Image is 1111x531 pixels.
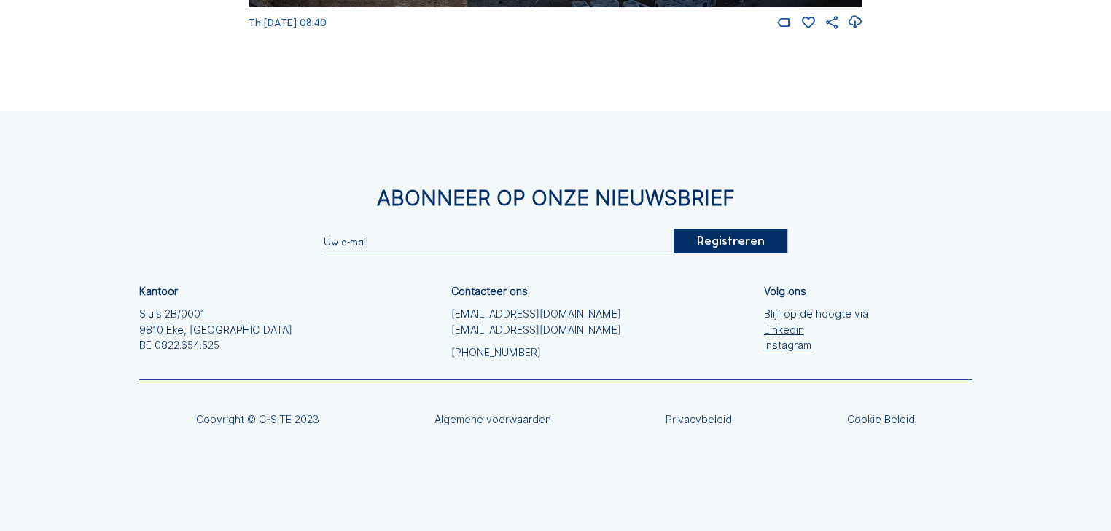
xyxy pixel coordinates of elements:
a: [EMAIL_ADDRESS][DOMAIN_NAME] [451,322,621,337]
div: Kantoor [139,286,178,296]
div: Registreren [674,229,787,253]
div: Blijf op de hoogte via [764,306,868,353]
div: Sluis 2B/0001 9810 Eke, [GEOGRAPHIC_DATA] BE 0822.654.525 [139,306,292,353]
a: Linkedin [764,322,868,337]
span: Th [DATE] 08:40 [249,17,327,29]
a: [EMAIL_ADDRESS][DOMAIN_NAME] [451,306,621,321]
a: [PHONE_NUMBER] [451,345,621,360]
div: Copyright © C-SITE 2023 [196,414,319,425]
a: Cookie Beleid [847,414,915,425]
div: Volg ons [764,286,806,296]
div: Abonneer op onze nieuwsbrief [139,188,972,208]
div: Contacteer ons [451,286,528,296]
a: Instagram [764,337,868,353]
a: Algemene voorwaarden [434,414,551,425]
a: Privacybeleid [666,414,732,425]
input: Uw e-mail [324,236,674,248]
